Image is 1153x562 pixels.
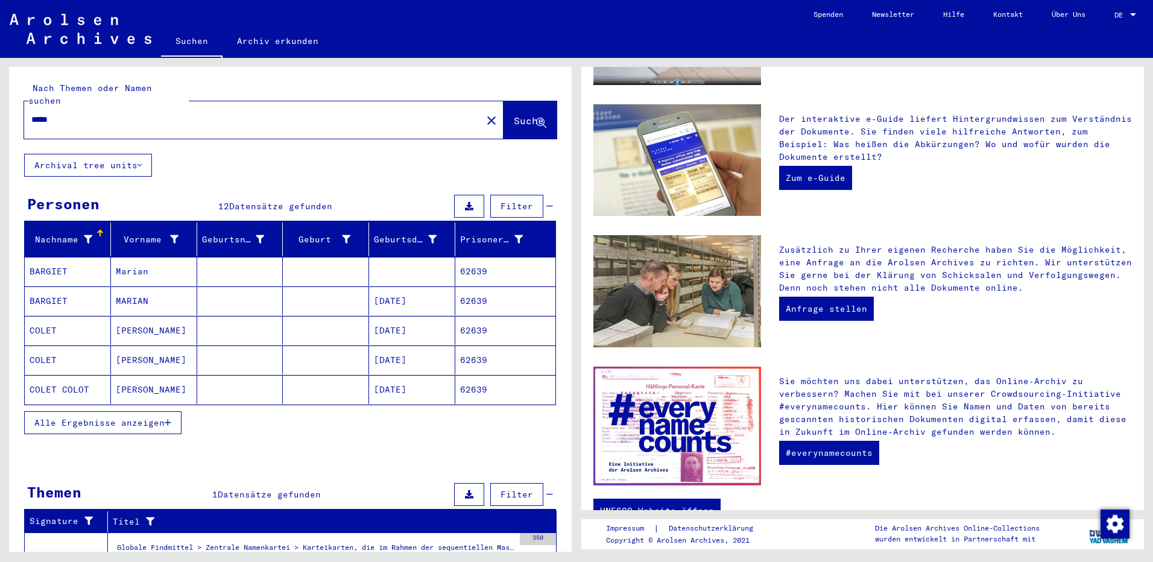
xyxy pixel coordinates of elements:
[501,489,533,500] span: Filter
[30,512,107,531] div: Signature
[111,346,197,374] mat-cell: [PERSON_NAME]
[111,257,197,286] mat-cell: Marian
[1101,510,1129,538] img: Zustimmung ändern
[779,113,1132,163] p: Der interaktive e-Guide liefert Hintergrundwissen zum Verständnis der Dokumente. Sie finden viele...
[113,512,542,531] div: Titel
[25,316,111,345] mat-cell: COLET
[779,375,1132,438] p: Sie möchten uns dabei unterstützen, das Online-Archiv zu verbessern? Machen Sie mit bei unserer C...
[606,522,768,535] div: |
[455,375,555,404] mat-cell: 62639
[27,481,81,503] div: Themen
[455,346,555,374] mat-cell: 62639
[875,534,1040,545] p: wurden entwickelt in Partnerschaft mit
[229,201,332,212] span: Datensätze gefunden
[369,375,455,404] mat-cell: [DATE]
[288,233,350,246] div: Geburt‏
[369,316,455,345] mat-cell: [DATE]
[455,286,555,315] mat-cell: 62639
[111,375,197,404] mat-cell: [PERSON_NAME]
[223,27,333,55] a: Archiv erkunden
[288,230,368,249] div: Geburt‏
[27,193,100,215] div: Personen
[593,235,761,347] img: inquiries.jpg
[520,533,556,545] div: 350
[113,516,526,528] div: Titel
[25,257,111,286] mat-cell: BARGIET
[779,297,874,321] a: Anfrage stellen
[490,195,543,218] button: Filter
[218,201,229,212] span: 12
[659,522,768,535] a: Datenschutzerklärung
[28,83,152,106] mat-label: Nach Themen oder Namen suchen
[25,223,111,256] mat-header-cell: Nachname
[779,441,879,465] a: #everynamecounts
[374,233,437,246] div: Geburtsdatum
[779,244,1132,294] p: Zusätzlich zu Ihrer eigenen Recherche haben Sie die Möglichkeit, eine Anfrage an die Arolsen Arch...
[606,535,768,546] p: Copyright © Arolsen Archives, 2021
[218,489,321,500] span: Datensätze gefunden
[30,515,92,528] div: Signature
[24,154,152,177] button: Archival tree units
[369,286,455,315] mat-cell: [DATE]
[202,233,265,246] div: Geburtsname
[460,230,541,249] div: Prisoner #
[484,113,499,128] mat-icon: close
[30,233,92,246] div: Nachname
[455,316,555,345] mat-cell: 62639
[593,367,761,486] img: enc.jpg
[30,230,110,249] div: Nachname
[24,411,182,434] button: Alle Ergebnisse anzeigen
[455,223,555,256] mat-header-cell: Prisoner #
[606,522,654,535] a: Impressum
[111,316,197,345] mat-cell: [PERSON_NAME]
[460,233,523,246] div: Prisoner #
[202,230,283,249] div: Geburtsname
[1087,519,1132,549] img: yv_logo.png
[369,346,455,374] mat-cell: [DATE]
[111,223,197,256] mat-header-cell: Vorname
[779,166,852,190] a: Zum e-Guide
[34,417,165,428] span: Alle Ergebnisse anzeigen
[197,223,283,256] mat-header-cell: Geburtsname
[490,483,543,506] button: Filter
[593,499,721,523] a: UNESCO-Website öffnen
[283,223,369,256] mat-header-cell: Geburt‏
[25,375,111,404] mat-cell: COLET COLOT
[212,489,218,500] span: 1
[479,108,504,132] button: Clear
[161,27,223,58] a: Suchen
[116,233,178,246] div: Vorname
[875,523,1040,534] p: Die Arolsen Archives Online-Collections
[117,542,514,559] div: Globale Findmittel > Zentrale Namenkartei > Karteikarten, die im Rahmen der sequentiellen Massend...
[455,257,555,286] mat-cell: 62639
[25,286,111,315] mat-cell: BARGIET
[593,104,761,216] img: eguide.jpg
[514,115,544,127] span: Suche
[25,346,111,374] mat-cell: COLET
[504,101,557,139] button: Suche
[116,230,197,249] div: Vorname
[10,14,151,44] img: Arolsen_neg.svg
[1114,11,1128,19] span: DE
[369,223,455,256] mat-header-cell: Geburtsdatum
[374,230,455,249] div: Geburtsdatum
[501,201,533,212] span: Filter
[111,286,197,315] mat-cell: MARIAN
